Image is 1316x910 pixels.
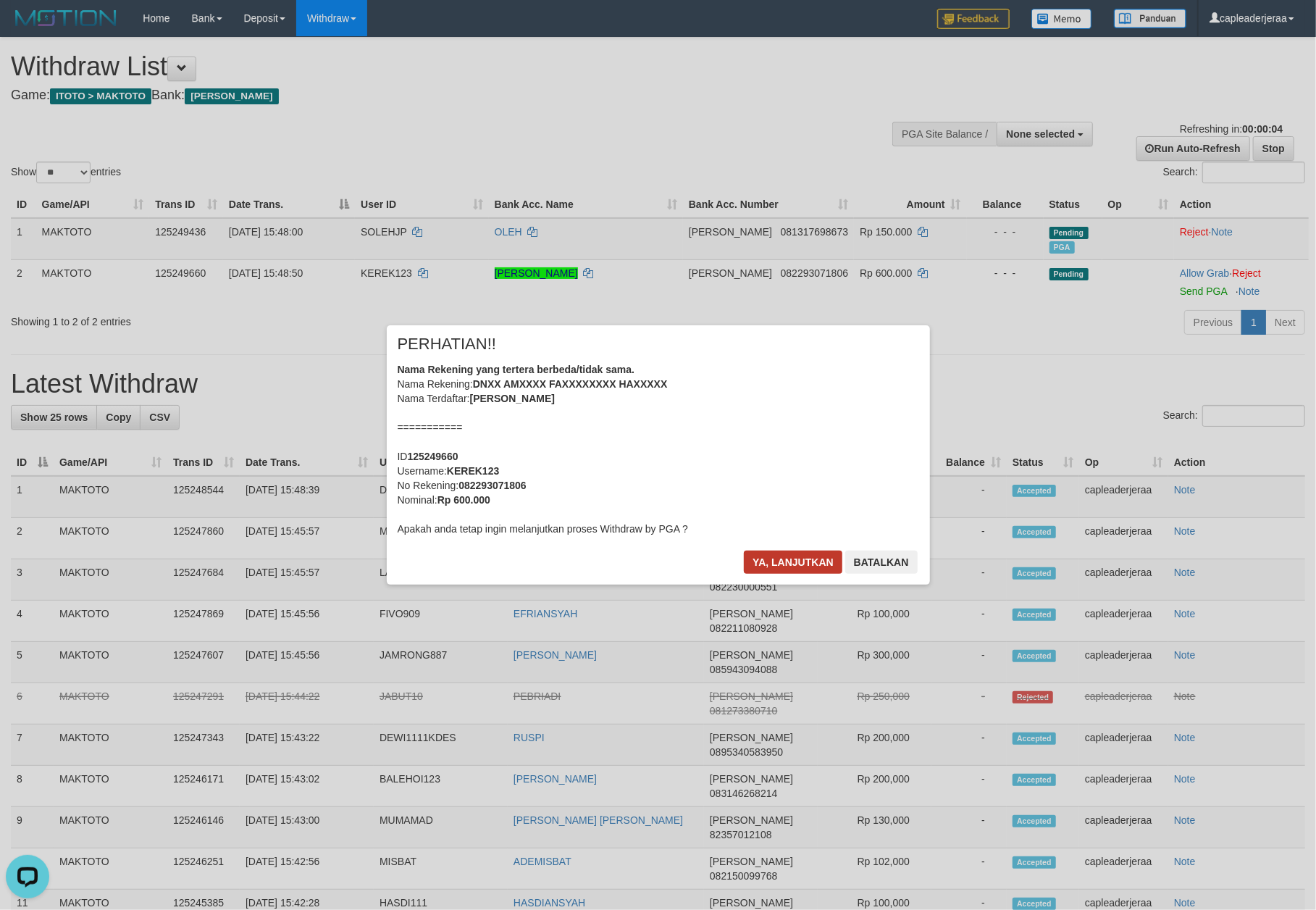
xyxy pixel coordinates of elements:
[470,393,555,404] b: [PERSON_NAME]
[447,465,499,477] b: KEREK123
[473,378,668,390] b: DNXX AMXXXX FAXXXXXXXX HAXXXXX
[398,364,635,375] b: Nama Rekening yang tertera berbeda/tidak sama.
[458,480,526,491] b: 082293071806
[845,551,918,574] button: Batalkan
[408,451,458,462] b: 125249660
[437,494,490,506] b: Rp 600.000
[398,337,497,351] span: PERHATIAN!!
[744,551,842,574] button: Ya, lanjutkan
[398,362,919,536] div: Nama Rekening: Nama Terdaftar: =========== ID Username: No Rekening: Nominal: Apakah anda tetap i...
[6,6,49,49] button: Open LiveChat chat widget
